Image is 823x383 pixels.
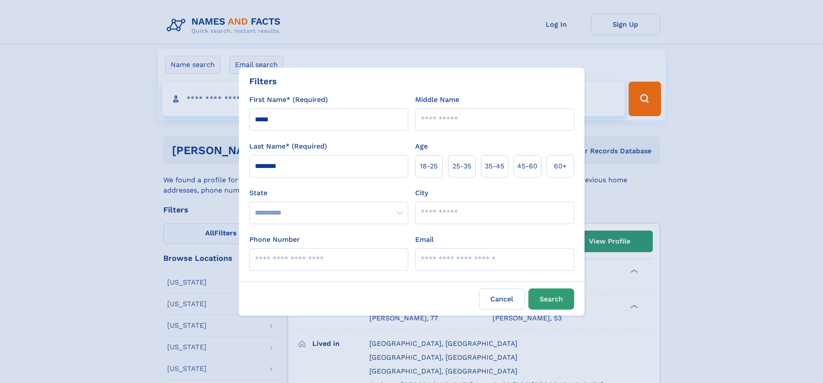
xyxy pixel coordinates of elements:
[415,188,428,198] label: City
[415,234,434,245] label: Email
[485,161,504,171] span: 35‑45
[249,95,328,105] label: First Name* (Required)
[415,95,459,105] label: Middle Name
[249,188,408,198] label: State
[249,141,327,152] label: Last Name* (Required)
[517,161,537,171] span: 45‑60
[554,161,567,171] span: 60+
[249,234,300,245] label: Phone Number
[528,288,574,310] button: Search
[452,161,471,171] span: 25‑35
[479,288,525,310] label: Cancel
[415,141,428,152] label: Age
[420,161,438,171] span: 18‑25
[249,75,277,88] div: Filters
